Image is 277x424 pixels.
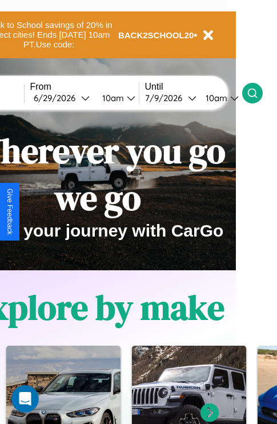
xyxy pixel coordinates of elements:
b: BACK2SCHOOL20 [118,30,194,40]
div: Give Feedback [6,189,14,235]
label: Until [145,82,242,92]
button: 10am [196,92,242,104]
div: 6 / 29 / 2026 [34,93,81,103]
button: 6/29/2026 [30,92,93,104]
button: 10am [93,92,139,104]
div: 10am [97,93,127,103]
label: From [30,82,139,92]
div: 10am [200,93,230,103]
div: 7 / 9 / 2026 [145,93,188,103]
iframe: Intercom live chat [11,385,39,413]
